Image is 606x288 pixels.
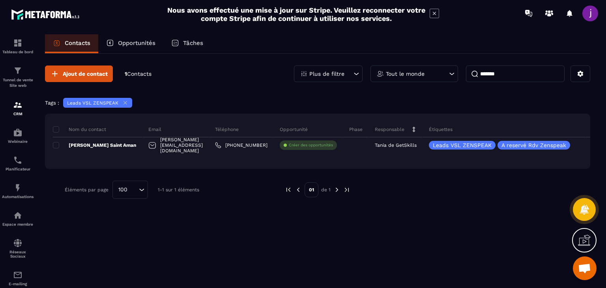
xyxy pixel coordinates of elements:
[2,232,34,264] a: social-networksocial-networkRéseaux Sociaux
[13,38,22,48] img: formation
[343,186,350,193] img: next
[285,186,292,193] img: prev
[429,126,453,133] p: Étiquettes
[45,34,98,53] a: Contacts
[321,187,331,193] p: de 1
[13,211,22,220] img: automations
[11,7,82,22] img: logo
[125,70,151,78] p: 1
[2,205,34,232] a: automationsautomationsEspace membre
[305,182,318,197] p: 01
[53,142,136,148] p: [PERSON_NAME] Saint Aman
[2,122,34,150] a: automationsautomationsWebinaire
[333,186,340,193] img: next
[13,238,22,248] img: social-network
[130,185,137,194] input: Search for option
[2,50,34,54] p: Tableau de bord
[2,222,34,226] p: Espace membre
[375,142,417,148] p: Tania de GetSkills
[148,126,161,133] p: Email
[13,155,22,165] img: scheduler
[2,139,34,144] p: Webinaire
[2,77,34,88] p: Tunnel de vente Site web
[280,126,308,133] p: Opportunité
[158,187,199,193] p: 1-1 sur 1 éléments
[13,183,22,193] img: automations
[118,39,155,47] p: Opportunités
[386,71,425,77] p: Tout le monde
[167,6,426,22] h2: Nous avons effectué une mise à jour sur Stripe. Veuillez reconnecter votre compte Stripe afin de ...
[65,39,90,47] p: Contacts
[2,250,34,258] p: Réseaux Sociaux
[2,282,34,286] p: E-mailing
[65,187,108,193] p: Éléments par page
[13,100,22,110] img: formation
[98,34,163,53] a: Opportunités
[501,142,566,148] p: A reservé Rdv Zenspeak
[573,256,597,280] div: Ouvrir le chat
[289,142,333,148] p: Créer des opportunités
[349,126,363,133] p: Phase
[215,126,239,133] p: Téléphone
[215,142,267,148] a: [PHONE_NUMBER]
[2,60,34,94] a: formationformationTunnel de vente Site web
[433,142,492,148] p: Leads VSL ZENSPEAK
[295,186,302,193] img: prev
[13,128,22,137] img: automations
[116,185,130,194] span: 100
[112,181,148,199] div: Search for option
[45,65,113,82] button: Ajout de contact
[45,100,59,106] p: Tags :
[375,126,404,133] p: Responsable
[53,126,106,133] p: Nom du contact
[2,112,34,116] p: CRM
[2,150,34,177] a: schedulerschedulerPlanificateur
[2,177,34,205] a: automationsautomationsAutomatisations
[2,94,34,122] a: formationformationCRM
[2,194,34,199] p: Automatisations
[13,270,22,280] img: email
[183,39,203,47] p: Tâches
[13,66,22,75] img: formation
[309,71,344,77] p: Plus de filtre
[2,167,34,171] p: Planificateur
[127,71,151,77] span: Contacts
[63,70,108,78] span: Ajout de contact
[163,34,211,53] a: Tâches
[67,100,118,106] p: Leads VSL ZENSPEAK
[2,32,34,60] a: formationformationTableau de bord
